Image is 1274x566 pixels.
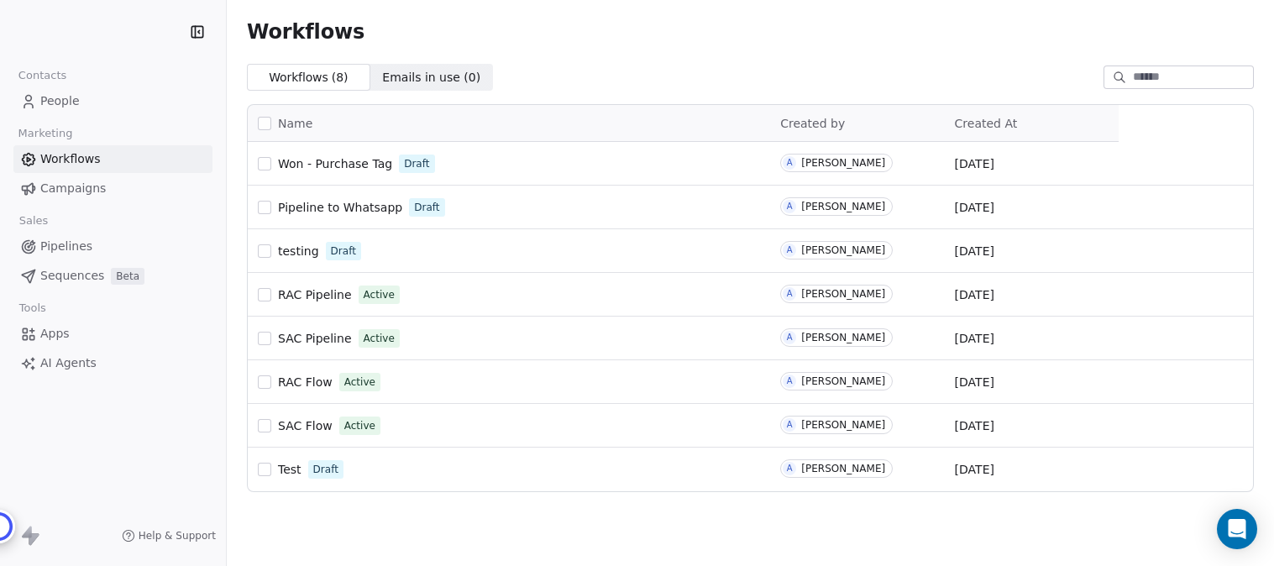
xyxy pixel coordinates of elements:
span: Name [278,115,312,133]
span: Sequences [40,267,104,285]
a: People [13,87,212,115]
span: [DATE] [955,374,994,390]
a: SAC Pipeline [278,330,352,347]
div: A [787,200,793,213]
div: [PERSON_NAME] [801,463,885,474]
span: Emails in use ( 0 ) [382,69,480,86]
span: RAC Flow [278,375,333,389]
a: Test [278,461,301,478]
div: [PERSON_NAME] [801,201,885,212]
a: Apps [13,320,212,348]
span: Pipelines [40,238,92,255]
div: [PERSON_NAME] [801,288,885,300]
span: Workflows [40,150,101,168]
span: Beta [111,268,144,285]
a: RAC Flow [278,374,333,390]
a: SequencesBeta [13,262,212,290]
div: A [787,156,793,170]
span: People [40,92,80,110]
span: Apps [40,325,70,343]
span: Pipeline to Whatsapp [278,201,402,214]
span: RAC Pipeline [278,288,352,301]
div: [PERSON_NAME] [801,157,885,169]
div: [PERSON_NAME] [801,419,885,431]
a: Campaigns [13,175,212,202]
span: [DATE] [955,243,994,259]
a: Workflows [13,145,212,173]
span: Created At [955,117,1018,130]
span: Active [364,331,395,346]
span: Active [364,287,395,302]
div: A [787,375,793,388]
a: SAC Flow [278,417,333,434]
span: SAC Pipeline [278,332,352,345]
a: Won - Purchase Tag [278,155,392,172]
div: A [787,462,793,475]
span: [DATE] [955,417,994,434]
div: Open Intercom Messenger [1217,509,1257,549]
span: Created by [780,117,845,130]
div: A [787,287,793,301]
span: [DATE] [955,155,994,172]
span: Draft [414,200,439,215]
span: Draft [313,462,338,477]
a: Help & Support [122,529,216,542]
span: Won - Purchase Tag [278,157,392,170]
div: [PERSON_NAME] [801,375,885,387]
a: testing [278,243,319,259]
div: A [787,244,793,257]
span: SAC Flow [278,419,333,432]
span: Campaigns [40,180,106,197]
span: Tools [12,296,53,321]
span: Active [344,375,375,390]
span: Marketing [11,121,80,146]
span: Help & Support [139,529,216,542]
span: Active [344,418,375,433]
span: [DATE] [955,286,994,303]
div: A [787,418,793,432]
div: [PERSON_NAME] [801,244,885,256]
span: Workflows [247,20,364,44]
span: Draft [331,244,356,259]
a: Pipeline to Whatsapp [278,199,402,216]
span: Draft [404,156,429,171]
span: Contacts [11,63,74,88]
span: [DATE] [955,330,994,347]
span: Sales [12,208,55,233]
a: Pipelines [13,233,212,260]
div: [PERSON_NAME] [801,332,885,343]
span: [DATE] [955,461,994,478]
div: A [787,331,793,344]
span: AI Agents [40,354,97,372]
a: RAC Pipeline [278,286,352,303]
span: Test [278,463,301,476]
a: AI Agents [13,349,212,377]
span: testing [278,244,319,258]
span: [DATE] [955,199,994,216]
